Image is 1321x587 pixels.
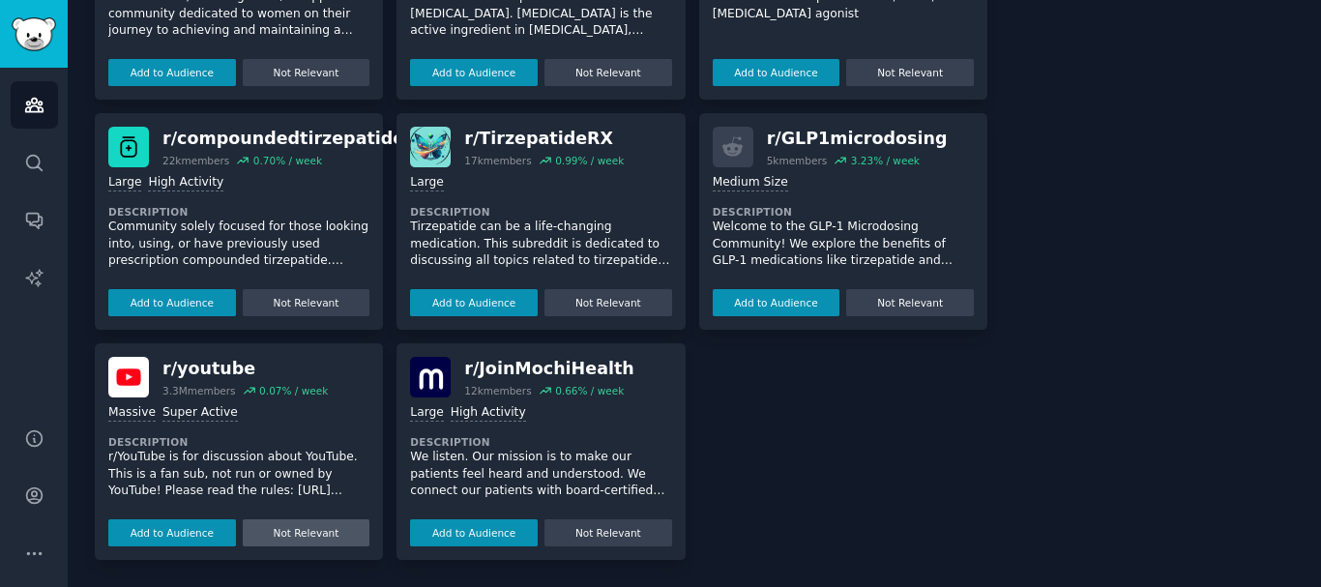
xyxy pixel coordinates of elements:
div: 3.3M members [162,384,236,397]
img: GummySearch logo [12,17,56,51]
p: Welcome to the GLP-1 Microdosing Community! We explore the benefits of GLP-1 medications like tir... [713,219,974,270]
div: Medium Size [713,174,788,192]
div: r/ JoinMochiHealth [464,357,633,381]
img: TirzepatideRX [410,127,451,167]
p: We listen. Our mission is to make our patients feel heard and understood. We connect our patients... [410,449,671,500]
button: Not Relevant [544,519,672,546]
div: r/ youtube [162,357,328,381]
button: Not Relevant [846,289,974,316]
div: Large [410,174,443,192]
button: Add to Audience [410,59,538,86]
div: Super Active [162,404,238,423]
dt: Description [410,205,671,219]
div: r/ GLP1microdosing [767,127,948,151]
button: Add to Audience [108,289,236,316]
div: 0.99 % / week [555,154,624,167]
div: 17k members [464,154,531,167]
div: r/ compoundedtirzepatide [162,127,404,151]
div: 12k members [464,384,531,397]
div: High Activity [451,404,526,423]
button: Add to Audience [713,59,840,86]
div: Large [108,174,141,192]
p: Community solely focused for those looking into, using, or have previously used prescription comp... [108,219,369,270]
dt: Description [108,205,369,219]
button: Add to Audience [410,519,538,546]
dt: Description [713,205,974,219]
button: Not Relevant [846,59,974,86]
button: Not Relevant [243,59,370,86]
button: Add to Audience [108,59,236,86]
button: Add to Audience [713,289,840,316]
div: 5k members [767,154,828,167]
dt: Description [108,435,369,449]
div: r/ TirzepatideRX [464,127,624,151]
p: Tirzepatide can be a life-changing medication. This subreddit is dedicated to discussing all topi... [410,219,671,270]
div: Massive [108,404,156,423]
button: Not Relevant [243,289,370,316]
div: 3.23 % / week [851,154,920,167]
dt: Description [410,435,671,449]
button: Add to Audience [410,289,538,316]
div: 0.07 % / week [259,384,328,397]
img: youtube [108,357,149,397]
button: Not Relevant [243,519,370,546]
div: High Activity [148,174,223,192]
button: Not Relevant [544,289,672,316]
button: Not Relevant [544,59,672,86]
div: 0.70 % / week [253,154,322,167]
div: 22k members [162,154,229,167]
p: r/YouTube is for discussion about YouTube. This is a fan sub, not run or owned by YouTube! Please... [108,449,369,500]
img: compoundedtirzepatide [108,127,149,167]
img: JoinMochiHealth [410,357,451,397]
div: Large [410,404,443,423]
div: 0.66 % / week [555,384,624,397]
button: Add to Audience [108,519,236,546]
